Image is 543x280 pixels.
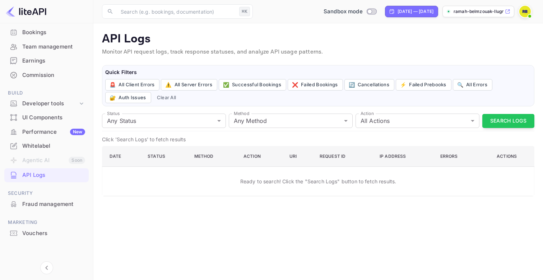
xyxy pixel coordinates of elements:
[22,43,85,51] div: Team management
[234,110,249,116] label: Method
[22,128,85,136] div: Performance
[105,79,159,91] button: 🚨All Client Errors
[356,114,479,128] div: All Actions
[4,139,89,153] div: Whitelabel
[22,142,85,150] div: Whitelabel
[4,197,89,211] div: Fraud management
[4,40,89,54] div: Team management
[4,139,89,152] a: Whitelabel
[107,110,120,116] label: Status
[22,100,78,108] div: Developer tools
[361,110,374,116] label: Action
[240,178,396,185] p: Ready to search! Click the "Search Logs" button to fetch results.
[4,68,89,82] div: Commission
[4,189,89,197] span: Security
[102,48,534,56] p: Monitor API request logs, track response statuses, and analyze API usage patterns.
[4,111,89,125] div: UI Components
[482,114,534,128] button: Search Logs
[116,4,236,19] input: Search (e.g. bookings, documentation)
[321,8,379,16] div: Switch to Production mode
[142,146,188,167] th: Status
[22,200,85,208] div: Fraud management
[22,229,85,238] div: Vouchers
[374,146,435,167] th: IP Address
[4,226,89,240] a: Vouchers
[4,26,89,39] a: Bookings
[22,57,85,65] div: Earnings
[22,28,85,37] div: Bookings
[4,226,89,240] div: Vouchers
[229,114,353,128] div: Any Method
[457,81,463,89] span: 🔍
[223,81,229,89] span: ✅
[435,146,481,167] th: Errors
[189,146,238,167] th: Method
[396,79,451,91] button: ⚡Failed Prebooks
[102,136,534,143] p: Click 'Search Logs' to fetch results
[344,79,394,91] button: 🔄Cancellations
[4,125,89,138] a: PerformanceNew
[349,81,355,89] span: 🔄
[398,8,433,15] div: [DATE] — [DATE]
[6,6,46,17] img: LiteAPI logo
[288,79,343,91] button: ❌Failed Bookings
[102,146,142,167] th: Date
[324,8,363,16] span: Sandbox mode
[4,89,89,97] span: Build
[4,168,89,182] a: API Logs
[292,81,298,89] span: ❌
[453,79,492,91] button: 🔍All Errors
[4,168,89,182] div: API Logs
[105,92,151,104] button: 🔐Auth Issues
[70,129,85,135] div: New
[22,171,85,179] div: API Logs
[400,81,406,89] span: ⚡
[4,125,89,139] div: PerformanceNew
[105,68,531,76] h6: Quick Filters
[102,32,534,46] p: API Logs
[4,219,89,226] span: Marketing
[454,8,503,15] p: ramah-belmzouak-llugn....
[161,79,217,91] button: ⚠️All Server Errors
[481,146,534,167] th: Actions
[154,92,179,104] button: Clear All
[4,111,89,124] a: UI Components
[110,93,116,102] span: 🔐
[385,6,438,17] div: Click to change the date range period
[519,6,531,17] img: Ramah Belmzouak
[239,7,250,16] div: ⌘K
[102,114,226,128] div: Any Status
[238,146,284,167] th: Action
[219,79,286,91] button: ✅Successful Bookings
[4,97,89,110] div: Developer tools
[4,197,89,211] a: Fraud management
[314,146,374,167] th: Request ID
[284,146,314,167] th: URI
[4,40,89,53] a: Team management
[22,114,85,122] div: UI Components
[4,54,89,67] a: Earnings
[22,71,85,79] div: Commission
[4,54,89,68] div: Earnings
[40,261,53,274] button: Collapse navigation
[110,81,116,89] span: 🚨
[165,81,171,89] span: ⚠️
[4,68,89,82] a: Commission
